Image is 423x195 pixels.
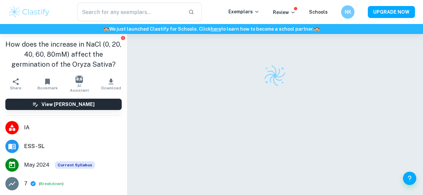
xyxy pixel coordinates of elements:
[40,181,62,187] button: Breakdown
[64,75,95,93] button: AI Assistant
[77,3,183,21] input: Search for any exemplars...
[368,6,415,18] button: UPGRADE NOW
[341,5,354,19] button: NK
[5,39,122,69] h1: How does the increase in NaCl (0, 20, 40, 60, 80mM) affect the germination of the Oryza Sativa?
[314,26,320,32] span: 🏫
[37,86,58,90] span: Bookmark
[39,181,64,187] span: ( )
[101,86,121,90] span: Download
[263,64,287,87] img: Clastify logo
[24,124,122,132] span: IA
[309,9,328,15] a: Schools
[273,9,296,16] p: Review
[24,161,49,169] span: May 2024
[1,25,422,33] h6: We just launched Clastify for Schools. Click to learn how to become a school partner.
[24,142,122,150] span: ESS - SL
[121,35,126,40] button: Report issue
[403,172,416,185] button: Help and Feedback
[55,161,95,169] span: Current Syllabus
[95,75,127,93] button: Download
[344,8,352,16] h6: NK
[68,83,91,93] span: AI Assistant
[55,161,95,169] div: This exemplar is based on the current syllabus. Feel free to refer to it for inspiration/ideas wh...
[76,76,83,83] img: AI Assistant
[24,180,27,188] p: 7
[8,5,50,19] img: Clastify logo
[32,75,64,93] button: Bookmark
[211,26,221,32] a: here
[228,8,259,15] p: Exemplars
[41,101,95,108] h6: View [PERSON_NAME]
[103,26,109,32] span: 🏫
[10,86,21,90] span: Share
[5,99,122,110] button: View [PERSON_NAME]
